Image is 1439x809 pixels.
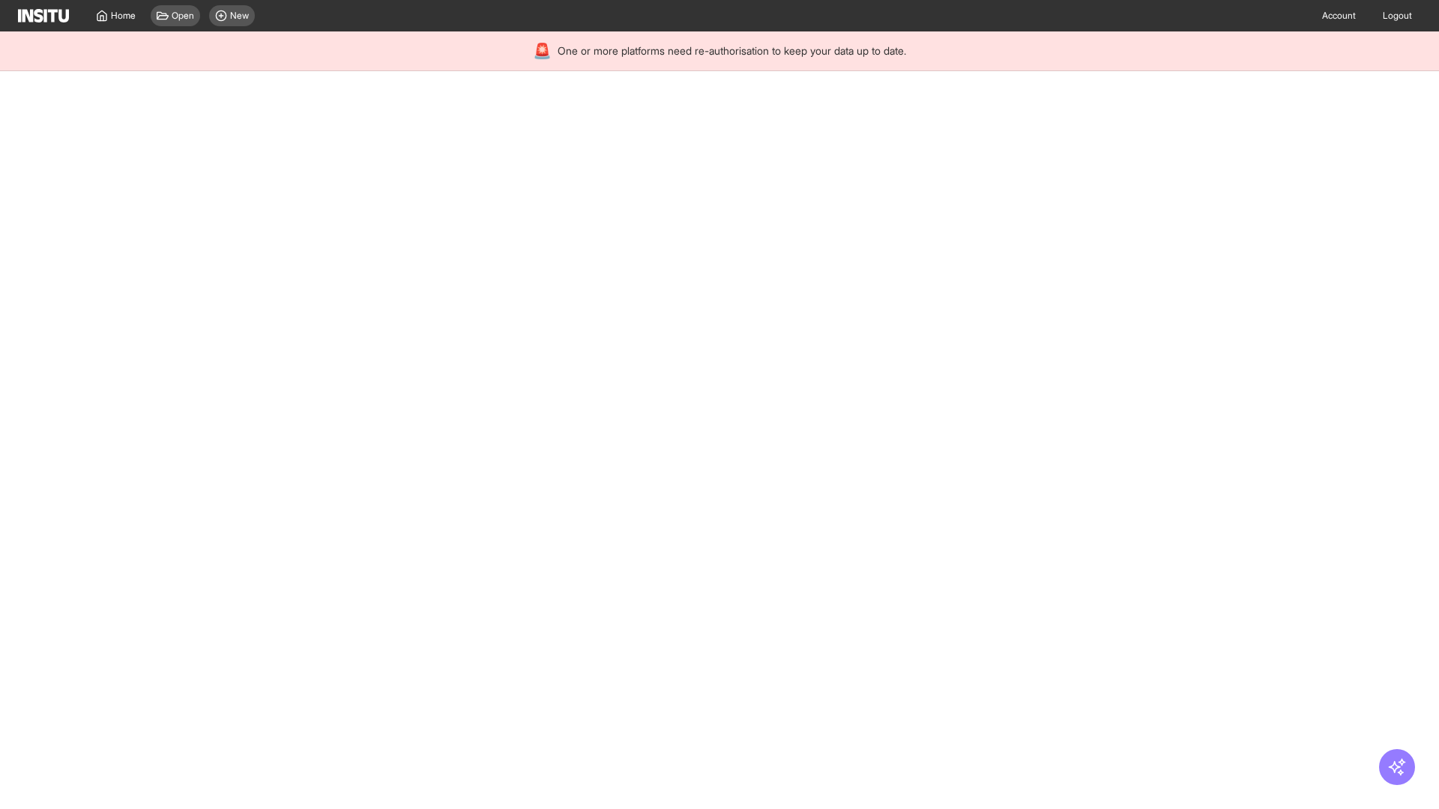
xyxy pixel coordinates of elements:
[533,40,552,61] div: 🚨
[18,9,69,22] img: Logo
[111,10,136,22] span: Home
[558,43,906,58] span: One or more platforms need re-authorisation to keep your data up to date.
[230,10,249,22] span: New
[172,10,194,22] span: Open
